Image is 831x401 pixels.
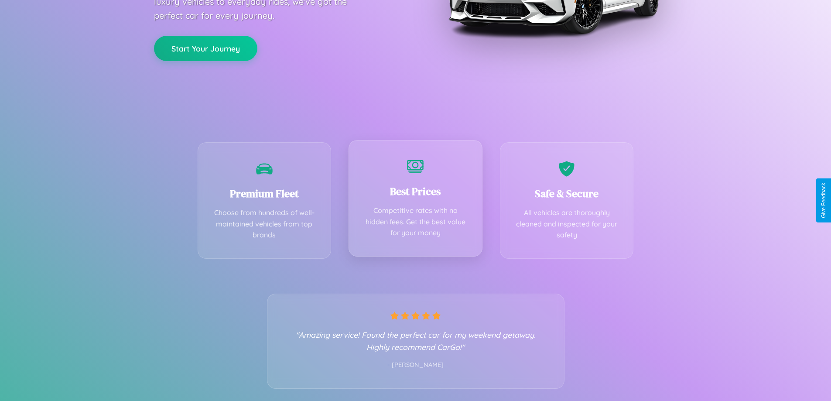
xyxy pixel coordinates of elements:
p: Competitive rates with no hidden fees. Get the best value for your money [362,205,469,239]
p: Choose from hundreds of well-maintained vehicles from top brands [211,207,318,241]
h3: Safe & Secure [513,186,620,201]
h3: Premium Fleet [211,186,318,201]
p: All vehicles are thoroughly cleaned and inspected for your safety [513,207,620,241]
p: "Amazing service! Found the perfect car for my weekend getaway. Highly recommend CarGo!" [285,329,547,353]
div: Give Feedback [821,183,827,218]
h3: Best Prices [362,184,469,199]
button: Start Your Journey [154,36,257,61]
p: - [PERSON_NAME] [285,360,547,371]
